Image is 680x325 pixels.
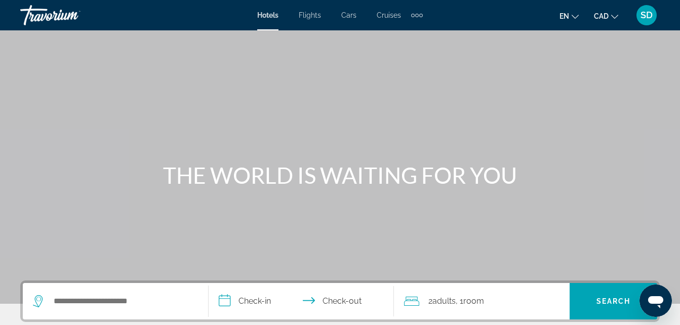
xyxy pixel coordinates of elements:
[53,294,193,309] input: Search hotel destination
[20,2,122,28] a: Travorium
[570,283,657,319] button: Search
[23,283,657,319] div: Search widget
[341,11,356,19] a: Cars
[257,11,278,19] a: Hotels
[596,297,631,305] span: Search
[432,296,456,306] span: Adults
[633,5,660,26] button: User Menu
[377,11,401,19] a: Cruises
[594,9,618,23] button: Change currency
[299,11,321,19] a: Flights
[428,294,456,308] span: 2
[594,12,609,20] span: CAD
[559,12,569,20] span: en
[411,7,423,23] button: Extra navigation items
[639,285,672,317] iframe: Button to launch messaging window
[456,294,484,308] span: , 1
[463,296,484,306] span: Room
[394,283,570,319] button: Travelers: 2 adults, 0 children
[150,162,530,188] h1: THE WORLD IS WAITING FOR YOU
[641,10,653,20] span: SD
[209,283,394,319] button: Select check in and out date
[559,9,579,23] button: Change language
